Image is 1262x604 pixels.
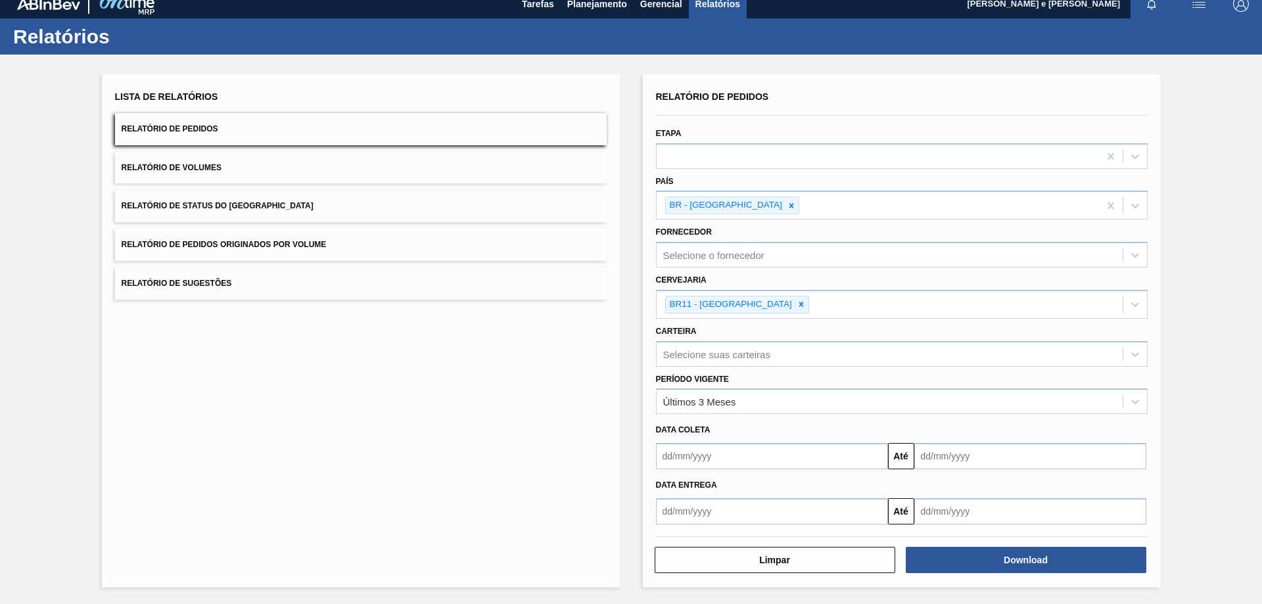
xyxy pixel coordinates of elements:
button: Limpar [655,547,895,573]
div: Últimos 3 Meses [663,396,736,407]
label: Etapa [656,129,682,138]
label: Período Vigente [656,375,729,384]
label: País [656,177,674,186]
button: Relatório de Sugestões [115,267,607,300]
button: Relatório de Pedidos Originados por Volume [115,229,607,261]
span: Relatório de Pedidos [656,91,769,102]
span: Relatório de Sugestões [122,279,232,288]
button: Download [906,547,1146,573]
span: Data coleta [656,425,711,434]
button: Até [888,443,914,469]
span: Relatório de Pedidos Originados por Volume [122,240,327,249]
button: Relatório de Volumes [115,152,607,184]
span: Relatório de Volumes [122,163,222,172]
div: Selecione suas carteiras [663,348,770,360]
span: Lista de Relatórios [115,91,218,102]
button: Relatório de Status do [GEOGRAPHIC_DATA] [115,190,607,222]
label: Carteira [656,327,697,336]
button: Relatório de Pedidos [115,113,607,145]
input: dd/mm/yyyy [914,498,1146,524]
button: Até [888,498,914,524]
div: Selecione o fornecedor [663,250,764,261]
span: Data entrega [656,480,717,490]
span: Relatório de Status do [GEOGRAPHIC_DATA] [122,201,314,210]
span: Relatório de Pedidos [122,124,218,133]
input: dd/mm/yyyy [914,443,1146,469]
label: Cervejaria [656,275,707,285]
div: BR - [GEOGRAPHIC_DATA] [666,197,784,214]
label: Fornecedor [656,227,712,237]
input: dd/mm/yyyy [656,498,888,524]
input: dd/mm/yyyy [656,443,888,469]
div: BR11 - [GEOGRAPHIC_DATA] [666,296,794,313]
h1: Relatórios [13,29,246,44]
